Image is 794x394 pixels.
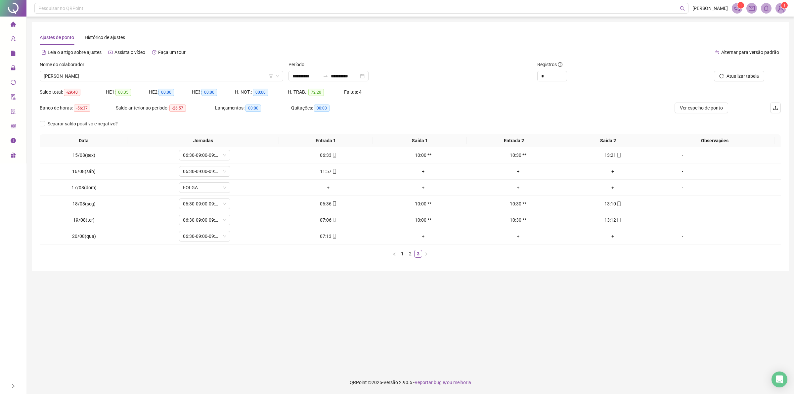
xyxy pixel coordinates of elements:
span: 72:20 [308,89,324,96]
div: 07:13 [284,233,373,240]
sup: 1 [737,2,744,9]
div: - [663,184,702,191]
span: down [223,218,227,222]
span: bell [763,5,769,11]
button: Atualizar tabela [714,71,764,81]
label: Período [288,61,309,68]
div: - [663,216,702,224]
div: - [663,200,702,207]
div: HE 1: [106,88,149,96]
span: youtube [108,50,113,55]
li: Próxima página [422,250,430,258]
span: right [424,252,428,256]
img: 39591 [776,3,786,13]
th: Data [40,134,127,147]
button: left [390,250,398,258]
div: Histórico de ajustes [85,34,125,41]
div: 06:36 [284,200,373,207]
span: right [11,384,16,388]
span: 17/08(dom) [71,185,97,190]
div: H. TRAB.: [288,88,344,96]
span: 00:35 [115,89,131,96]
a: 3 [415,250,422,257]
span: mobile [616,201,621,206]
span: 00:00 [158,89,174,96]
span: mobile [616,218,621,222]
span: -29:40 [64,89,80,96]
span: solution [11,106,16,119]
span: Faltas: 4 [344,89,362,95]
span: mobile [331,169,337,174]
span: 06:30-09:00-09:15-12:45 [183,199,226,209]
span: qrcode [11,120,16,134]
div: + [378,168,468,175]
span: down [223,186,227,190]
th: Entrada 1 [279,134,373,147]
div: Saldo anterior ao período: [116,104,215,112]
div: + [473,168,563,175]
span: FOLGA [183,183,226,193]
span: 06:30-09:00-09:15-12:45 [183,231,226,241]
span: 18/08(seg) [72,201,96,206]
div: + [473,184,563,191]
span: Observações [658,137,772,144]
span: filter [269,74,273,78]
button: right [422,250,430,258]
span: Atualizar tabela [727,72,759,80]
span: Separar saldo positivo e negativo? [45,120,120,127]
span: mobile [331,201,337,206]
span: reload [719,74,724,78]
span: notification [734,5,740,11]
th: Observações [655,134,774,147]
div: - [663,233,702,240]
span: Versão [383,380,398,385]
span: audit [11,91,16,105]
div: Quitações: [291,104,357,112]
span: Reportar bug e/ou melhoria [415,380,471,385]
span: 16/08(sáb) [72,169,96,174]
span: sync [11,77,16,90]
li: Página anterior [390,250,398,258]
div: 13:21 [568,152,658,159]
a: 1 [399,250,406,257]
span: 20/08(qua) [72,234,96,239]
div: Banco de horas: [40,104,116,112]
span: 00:00 [245,105,261,112]
span: to [323,73,328,79]
span: home [11,19,16,32]
div: + [378,184,468,191]
span: 00:00 [253,89,268,96]
span: lock [11,62,16,75]
th: Saída 2 [561,134,655,147]
div: + [473,233,563,240]
span: info-circle [558,62,562,67]
span: 06:30-09:00-09:15-12:45 [183,166,226,176]
div: - [663,168,702,175]
span: Leia o artigo sobre ajustes [48,50,102,55]
div: + [284,184,373,191]
div: 11:57 [284,168,373,175]
span: 00:00 [201,89,217,96]
span: 19/08(ter) [73,217,95,223]
div: 13:12 [568,216,658,224]
span: Assista o vídeo [114,50,145,55]
span: mail [749,5,755,11]
div: H. NOT.: [235,88,288,96]
th: Jornadas [127,134,279,147]
span: 1 [740,3,742,8]
span: mobile [331,234,337,239]
div: - [663,152,702,159]
li: 3 [414,250,422,258]
span: file-text [41,50,46,55]
span: left [392,252,396,256]
span: Registros [537,61,562,68]
span: [PERSON_NAME] [692,5,728,12]
span: down [223,234,227,238]
li: 2 [406,250,414,258]
a: 2 [407,250,414,257]
span: 00:00 [314,105,330,112]
span: 1 [783,3,786,8]
span: search [680,6,685,11]
div: Saldo total: [40,88,106,96]
span: 15/08(sex) [72,153,95,158]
